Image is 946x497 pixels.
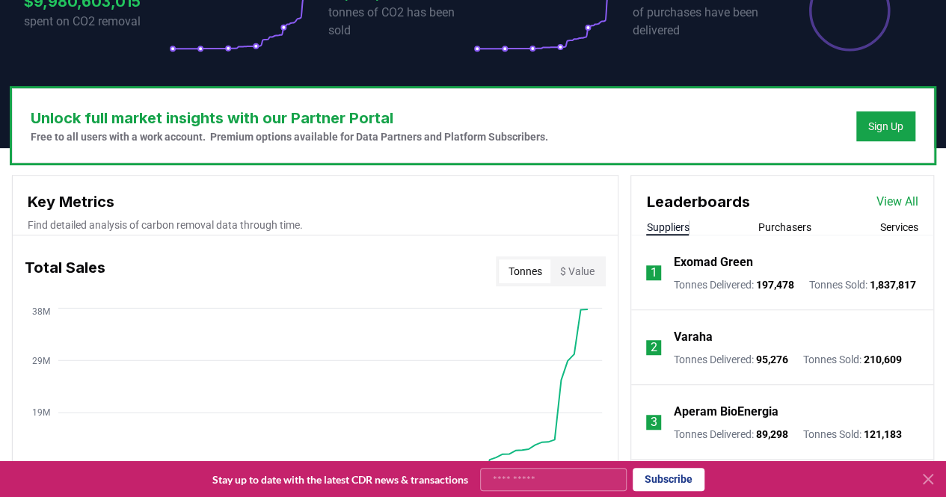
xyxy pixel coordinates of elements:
[499,259,550,283] button: Tonnes
[31,107,548,129] h3: Unlock full market insights with our Partner Portal
[673,253,752,271] a: Exomad Green
[24,13,169,31] p: spent on CO2 removal
[876,193,918,211] a: View All
[755,279,793,291] span: 197,478
[856,111,915,141] button: Sign Up
[869,279,915,291] span: 1,837,817
[633,4,778,40] p: of purchases have been delivered
[863,428,901,440] span: 121,183
[32,407,50,418] tspan: 19M
[32,306,50,316] tspan: 38M
[673,403,778,421] a: Aperam BioEnergia
[863,354,901,365] span: 210,609
[673,328,712,346] a: Varaha
[550,259,603,283] button: $ Value
[646,191,749,213] h3: Leaderboards
[25,256,105,286] h3: Total Sales
[758,220,811,235] button: Purchasers
[673,277,793,292] p: Tonnes Delivered :
[651,264,657,282] p: 1
[30,460,50,470] tspan: 9.5M
[808,277,915,292] p: Tonnes Sold :
[802,427,901,442] p: Tonnes Sold :
[651,339,657,356] p: 2
[28,191,603,213] h3: Key Metrics
[651,413,657,431] p: 3
[646,220,689,235] button: Suppliers
[868,119,903,134] a: Sign Up
[28,217,603,232] p: Find detailed analysis of carbon removal data through time.
[32,355,50,365] tspan: 29M
[31,129,548,144] p: Free to all users with a work account. Premium options available for Data Partners and Platform S...
[755,354,787,365] span: 95,276
[755,428,787,440] span: 89,298
[673,427,787,442] p: Tonnes Delivered :
[328,4,473,40] p: tonnes of CO2 has been sold
[802,352,901,367] p: Tonnes Sold :
[673,352,787,367] p: Tonnes Delivered :
[880,220,918,235] button: Services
